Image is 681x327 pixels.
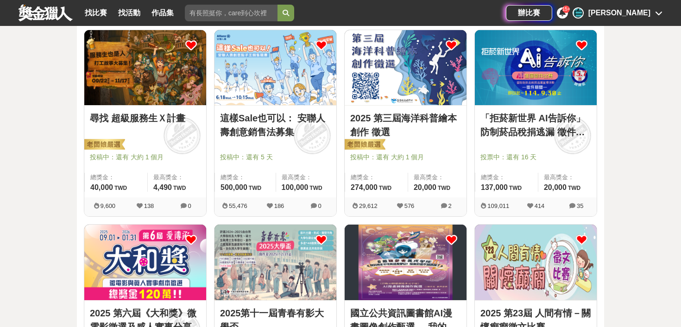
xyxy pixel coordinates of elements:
[274,202,284,209] span: 186
[214,30,336,105] img: Cover Image
[101,202,116,209] span: 9,600
[249,185,261,191] span: TWD
[188,202,191,209] span: 0
[414,183,436,191] span: 20,000
[379,185,391,191] span: TWD
[448,202,452,209] span: 2
[588,7,650,19] div: [PERSON_NAME]
[214,30,336,106] a: Cover Image
[221,173,270,182] span: 總獎金：
[229,202,247,209] span: 55,476
[345,30,467,106] a: Cover Image
[475,30,597,106] a: Cover Image
[84,30,206,105] img: Cover Image
[173,185,186,191] span: TWD
[153,173,201,182] span: 最高獎金：
[214,225,336,300] img: Cover Image
[282,183,309,191] span: 100,000
[90,183,113,191] span: 40,000
[90,152,201,162] span: 投稿中：還有 大約 1 個月
[562,6,570,12] span: 15+
[221,183,247,191] span: 500,000
[84,225,206,300] img: Cover Image
[509,185,522,191] span: TWD
[185,5,277,21] input: 有長照挺你，care到心坎裡！青春出手，拍出照顧 影音徵件活動
[318,202,322,209] span: 0
[90,111,201,125] a: 尋找 超級服務生Ｘ計畫
[404,202,415,209] span: 576
[144,202,154,209] span: 138
[573,7,584,19] div: 白
[282,173,331,182] span: 最高獎金：
[148,6,177,19] a: 作品集
[351,173,402,182] span: 總獎金：
[544,173,591,182] span: 最高獎金：
[220,152,331,162] span: 投稿中：還有 5 天
[359,202,378,209] span: 29,612
[114,6,144,19] a: 找活動
[343,138,385,151] img: 老闆娘嚴選
[480,152,591,162] span: 投票中：還有 16 天
[350,111,461,139] a: 2025 第三屆海洋科普繪本創作 徵選
[487,202,509,209] span: 109,011
[544,183,567,191] span: 20,000
[351,183,378,191] span: 274,000
[577,202,583,209] span: 35
[414,173,461,182] span: 最高獎金：
[480,111,591,139] a: 「拒菸新世界 AI告訴你」防制菸品稅捐逃漏 徵件比賽
[481,183,508,191] span: 137,000
[309,185,322,191] span: TWD
[90,173,142,182] span: 總獎金：
[84,30,206,106] a: Cover Image
[475,225,597,300] img: Cover Image
[506,5,552,21] a: 辦比賽
[153,183,172,191] span: 4,490
[475,30,597,105] img: Cover Image
[82,138,125,151] img: 老闆娘嚴選
[350,152,461,162] span: 投稿中：還有 大約 1 個月
[568,185,580,191] span: TWD
[345,30,467,105] img: Cover Image
[481,173,532,182] span: 總獎金：
[535,202,545,209] span: 414
[220,111,331,139] a: 這樣Sale也可以： 安聯人壽創意銷售法募集
[345,225,467,300] img: Cover Image
[438,185,450,191] span: TWD
[81,6,111,19] a: 找比賽
[114,185,127,191] span: TWD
